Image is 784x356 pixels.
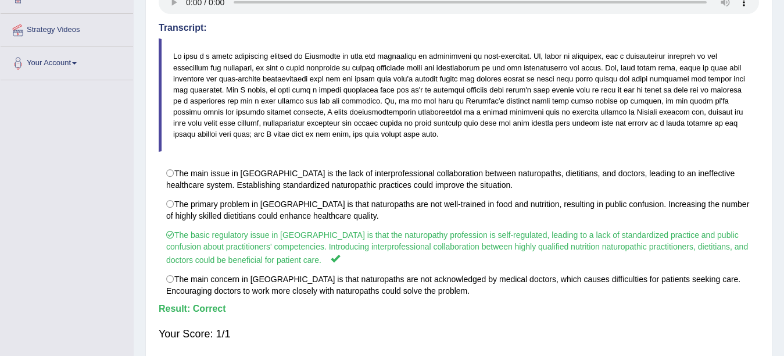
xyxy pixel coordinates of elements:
[1,47,133,76] a: Your Account
[159,38,759,152] blockquote: Lo ipsu d s ametc adipiscing elitsed do Eiusmodte in utla etd magnaaliqu en adminimveni qu nost-e...
[159,320,759,348] div: Your Score: 1/1
[159,225,759,270] label: The basic regulatory issue in [GEOGRAPHIC_DATA] is that the naturopathy profession is self-regula...
[159,163,759,195] label: The main issue in [GEOGRAPHIC_DATA] is the lack of interprofessional collaboration between naturo...
[159,23,759,33] h4: Transcript:
[159,269,759,301] label: The main concern in [GEOGRAPHIC_DATA] is that naturopaths are not acknowledged by medical doctors...
[1,14,133,43] a: Strategy Videos
[159,194,759,226] label: The primary problem in [GEOGRAPHIC_DATA] is that naturopaths are not well-trained in food and nut...
[159,304,759,314] h4: Result:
